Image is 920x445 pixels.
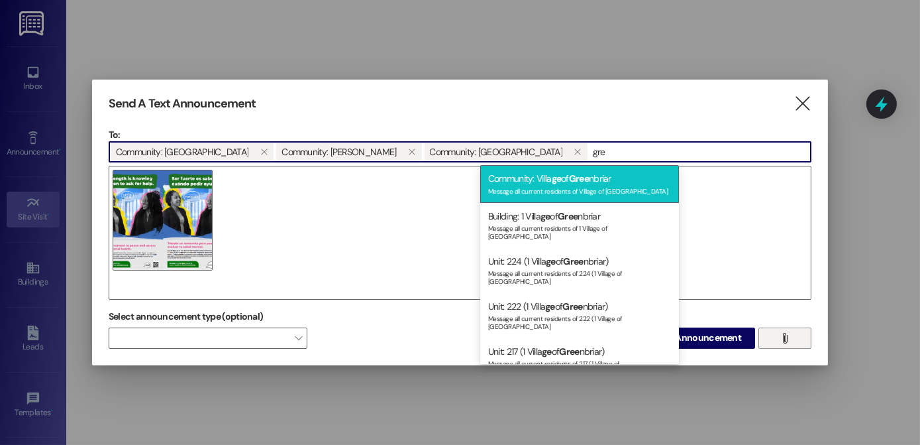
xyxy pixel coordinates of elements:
div: Community: Villa of nbriar [480,165,679,203]
span: Send Announcement [653,331,741,345]
span: Gree [562,300,582,312]
div: Unit: 217 (1 Villa of nbriar) [480,338,679,383]
div: Message all current residents of 222 (1 Village of [GEOGRAPHIC_DATA] [488,312,671,330]
span: ge [546,255,556,267]
button: Community: Alto [254,143,274,160]
span: ge [540,210,550,222]
p: To: [109,128,811,141]
span: ge [545,300,555,312]
i:  [408,147,415,157]
i:  [260,147,268,157]
i:  [793,97,811,111]
span: Gree [569,172,589,184]
button: Community: Terrace Gardens [568,143,588,160]
span: Community: Terrace Gardens [430,143,562,160]
input: Type to select the units, buildings, or communities you want to message. (e.g. 'Unit 1A', 'Buildi... [589,142,811,162]
div: Unit: 224 (1 Villa of nbriar) [480,248,679,293]
button: Send Announcement [639,328,755,349]
span: Gree [559,346,579,357]
h3: Send A Text Announcement [109,96,256,111]
div: Message all current residents of Village of [GEOGRAPHIC_DATA] [488,184,671,196]
span: Community: Susan Kay [281,143,396,160]
div: Message all current residents of 224 (1 Village of [GEOGRAPHIC_DATA] [488,267,671,285]
span: Gree [558,210,578,222]
i:  [574,147,581,157]
div: Building: 1 Villa of nbriar [480,203,679,248]
span: ge [542,346,552,357]
span: ge [552,172,562,184]
button: Community: Susan Kay [402,143,422,160]
img: 3876-1757611418367.png [113,170,213,271]
i:  [780,333,790,344]
span: Community: Alto [116,143,248,160]
div: Message all current residents of 1 Village of [GEOGRAPHIC_DATA] [488,222,671,240]
div: Unit: 222 (1 Villa of nbriar) [480,293,679,338]
span: Gree [563,255,583,267]
label: Select announcement type (optional) [109,306,264,327]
